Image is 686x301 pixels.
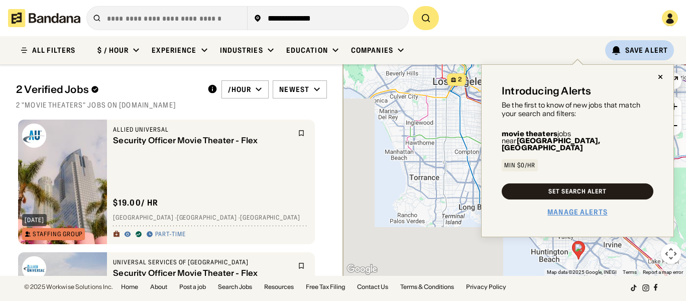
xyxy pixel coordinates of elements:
div: Security Officer Movie Theater - Flex [113,136,292,145]
div: ALL FILTERS [32,47,75,54]
b: movie theaters [502,129,557,138]
div: Min $0/hr [504,162,535,168]
div: © 2025 Workwise Solutions Inc. [24,284,113,290]
button: Map camera controls [661,244,681,264]
img: Allied Universal logo [22,124,46,148]
a: Home [121,284,138,290]
a: Post a job [179,284,206,290]
a: Resources [264,284,294,290]
a: Terms (opens in new tab) [623,269,637,275]
div: grid [16,116,327,276]
div: Set Search Alert [548,188,606,194]
a: Search Jobs [218,284,252,290]
div: [DATE] [25,217,44,223]
div: Be the first to know of new jobs that match your search and filters: [502,101,653,118]
div: Industries [220,46,263,55]
a: Free Tax Filing [306,284,345,290]
div: $ / hour [97,46,129,55]
div: 2 Verified Jobs [16,83,199,95]
div: 2 "Movie Theaters" jobs on [DOMAIN_NAME] [16,101,327,110]
a: Manage Alerts [547,208,608,217]
div: Universal Services of [GEOGRAPHIC_DATA] [113,258,292,266]
div: /hour [228,85,252,94]
div: Education [286,46,328,55]
span: 2 [458,75,462,84]
div: [GEOGRAPHIC_DATA] · [GEOGRAPHIC_DATA] · [GEOGRAPHIC_DATA] [113,214,309,222]
a: Contact Us [357,284,388,290]
div: Save Alert [625,46,668,55]
img: Bandana logotype [8,9,80,27]
a: About [150,284,167,290]
div: $ 19.00 / hr [113,197,158,208]
div: Security Officer Movie Theater - Flex [113,268,292,278]
span: Map data ©2025 Google, INEGI [547,269,617,275]
div: jobs near [502,130,653,151]
a: Terms & Conditions [400,284,454,290]
div: Newest [279,85,309,94]
div: Allied Universal [113,126,292,134]
div: Staffing Group [33,231,82,237]
div: Experience [152,46,196,55]
a: Report a map error [643,269,683,275]
img: Google [346,263,379,276]
div: Introducing Alerts [502,85,592,97]
div: Part-time [155,231,186,239]
img: Universal Services of America logo [22,256,46,280]
a: Privacy Policy [466,284,506,290]
div: Companies [351,46,393,55]
a: Open this area in Google Maps (opens a new window) [346,263,379,276]
b: [GEOGRAPHIC_DATA], [GEOGRAPHIC_DATA] [502,136,600,152]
